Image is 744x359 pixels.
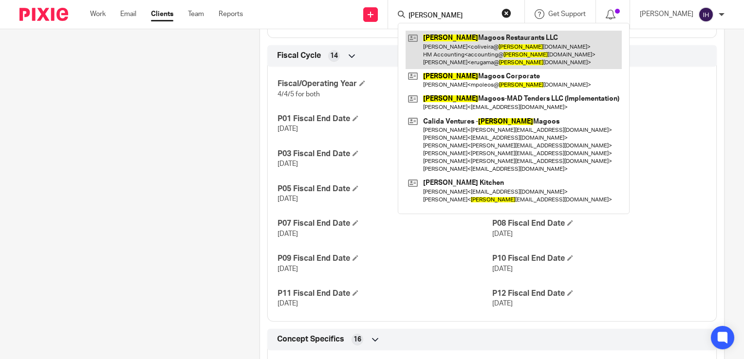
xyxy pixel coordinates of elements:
span: [DATE] [278,266,298,272]
img: Pixie [19,8,68,21]
h4: P11 Fiscal End Date [278,288,492,299]
h4: P01 Fiscal End Date [278,114,492,124]
input: Search [408,12,495,20]
span: [DATE] [278,231,298,237]
h4: P03 Fiscal End Date [278,149,492,159]
span: [DATE] [492,266,513,272]
a: Email [120,9,136,19]
a: Clients [151,9,173,19]
span: [DATE] [278,300,298,307]
h4: P07 Fiscal End Date [278,218,492,229]
h4: Fiscal/Operating Year [278,79,492,89]
h4: P10 Fiscal End Date [492,253,707,264]
span: [DATE] [492,300,513,307]
span: Get Support [548,11,586,18]
span: 14 [330,51,338,61]
span: [DATE] [278,126,298,132]
span: Fiscal Cycle [277,51,321,61]
h4: P08 Fiscal End Date [492,218,707,229]
span: 4/4/5 for both [278,91,320,98]
img: svg%3E [698,7,714,22]
button: Clear [502,8,511,18]
p: [PERSON_NAME] [640,9,693,19]
span: [DATE] [492,231,513,237]
span: 16 [353,335,361,344]
h4: P12 Fiscal End Date [492,288,707,299]
a: Team [188,9,204,19]
a: Reports [219,9,243,19]
span: Concept Specifics [277,334,344,344]
span: [DATE] [278,161,298,167]
span: [DATE] [278,196,298,202]
a: Work [90,9,106,19]
h4: P09 Fiscal End Date [278,253,492,264]
h4: P05 Fiscal End Date [278,184,492,194]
